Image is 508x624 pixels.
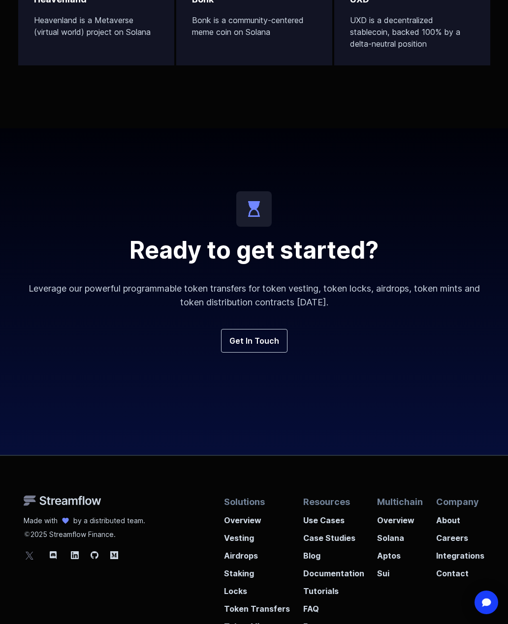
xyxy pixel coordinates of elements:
p: Leverage our powerful programmable token transfers for token vesting, token locks, airdrops, toke... [18,282,490,309]
p: 2025 Streamflow Finance. [24,526,145,539]
a: Blog [303,544,364,562]
a: Integrations [436,544,484,562]
a: Tutorials [303,579,364,597]
a: Airdrops [224,544,290,562]
a: Aptos [377,544,423,562]
a: Contact [436,562,484,579]
p: UXD is a decentralized stablecoin, backed 100% by a delta-neutral position [350,14,475,50]
p: Bonk is a community-centered meme coin on Solana [192,14,317,38]
p: Company [436,495,484,508]
img: icon [236,191,272,227]
a: Case Studies [303,526,364,544]
a: Vesting [224,526,290,544]
a: Get In Touch [221,329,287,353]
a: Overview [224,508,290,526]
p: Multichain [377,495,423,508]
div: Open Intercom Messenger [475,591,498,614]
a: Documentation [303,562,364,579]
p: by a distributed team. [73,516,145,526]
a: About [436,508,484,526]
a: FAQ [303,597,364,615]
a: Locks [224,579,290,597]
a: Careers [436,526,484,544]
p: Heavenland is a Metaverse (virtual world) project on Solana [34,14,159,38]
a: Token Transfers [224,597,290,615]
p: Solutions [224,495,290,508]
a: Staking [224,562,290,579]
a: Overview [377,508,423,526]
img: Streamflow Logo [24,495,101,506]
a: Sui [377,562,423,579]
p: Resources [303,495,364,508]
p: Made with [24,516,58,526]
a: Use Cases [303,508,364,526]
a: Solana [377,526,423,544]
h2: Ready to get started? [18,238,490,262]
